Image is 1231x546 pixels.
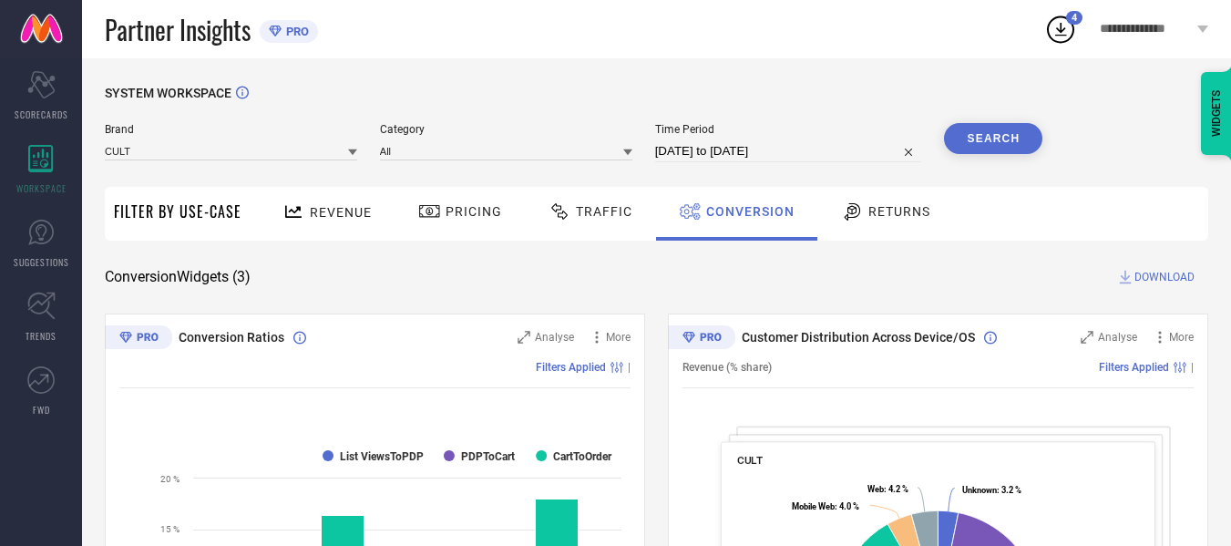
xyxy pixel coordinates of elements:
[962,485,1021,495] text: : 3.2 %
[105,86,231,100] span: SYSTEM WORKSPACE
[668,325,735,353] div: Premium
[105,123,357,136] span: Brand
[380,123,632,136] span: Category
[1098,331,1137,344] span: Analyse
[282,25,309,38] span: PRO
[179,330,284,345] span: Conversion Ratios
[742,330,975,345] span: Customer Distribution Across Device/OS
[737,454,764,467] span: CULT
[1081,331,1093,344] svg: Zoom
[706,204,795,219] span: Conversion
[160,474,180,484] text: 20 %
[33,403,50,417] span: FWD
[160,524,180,534] text: 15 %
[14,255,69,269] span: SUGGESTIONS
[576,204,632,219] span: Traffic
[867,484,908,494] text: : 4.2 %
[518,331,530,344] svg: Zoom
[310,205,372,220] span: Revenue
[15,108,68,121] span: SCORECARDS
[114,201,241,222] span: Filter By Use-Case
[1191,361,1194,374] span: |
[536,361,606,374] span: Filters Applied
[446,204,502,219] span: Pricing
[1072,12,1077,24] span: 4
[655,123,922,136] span: Time Period
[944,123,1042,154] button: Search
[1169,331,1194,344] span: More
[105,325,172,353] div: Premium
[105,268,251,286] span: Conversion Widgets ( 3 )
[26,329,56,343] span: TRENDS
[461,450,515,463] text: PDPToCart
[16,181,67,195] span: WORKSPACE
[553,450,612,463] text: CartToOrder
[606,331,631,344] span: More
[792,501,859,511] text: : 4.0 %
[105,11,251,48] span: Partner Insights
[1134,268,1195,286] span: DOWNLOAD
[682,361,772,374] span: Revenue (% share)
[962,485,997,495] tspan: Unknown
[535,331,574,344] span: Analyse
[1044,13,1077,46] div: Open download list
[867,484,884,494] tspan: Web
[340,450,424,463] text: List ViewsToPDP
[655,140,922,162] input: Select time period
[792,501,835,511] tspan: Mobile Web
[628,361,631,374] span: |
[868,204,930,219] span: Returns
[1099,361,1169,374] span: Filters Applied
